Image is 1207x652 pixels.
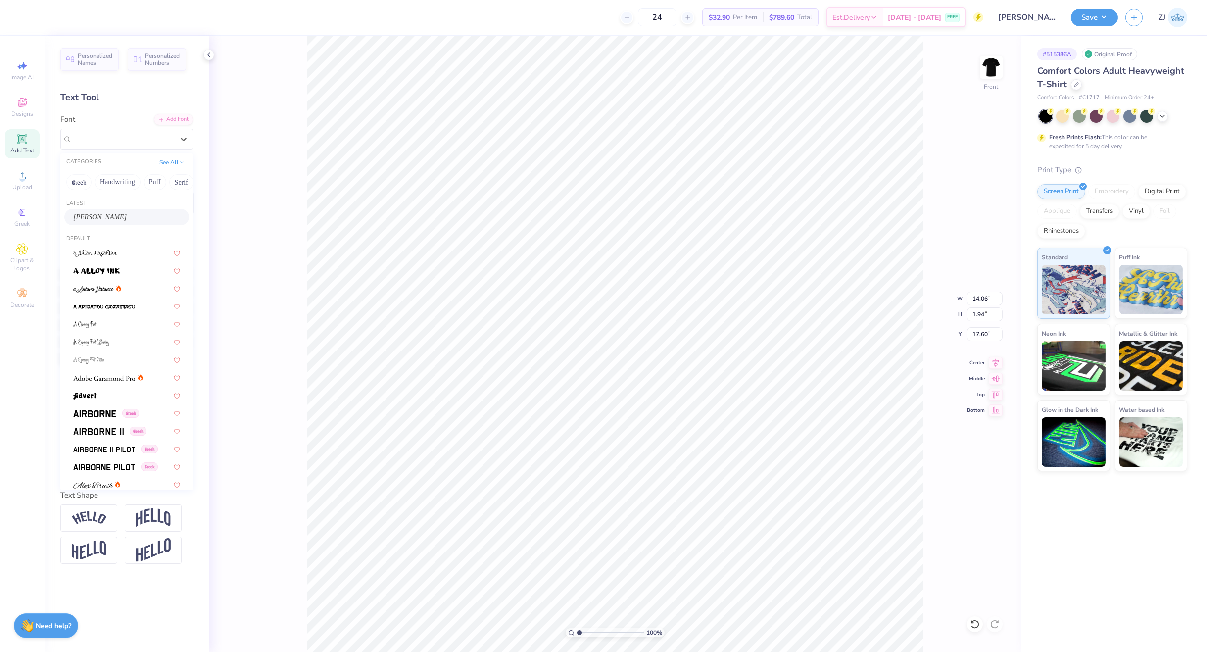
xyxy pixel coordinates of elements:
[1037,204,1077,219] div: Applique
[145,52,180,66] span: Personalized Numbers
[1122,204,1150,219] div: Vinyl
[144,174,166,190] button: Puff
[1042,341,1106,391] img: Neon Ink
[10,147,34,154] span: Add Text
[1037,184,1085,199] div: Screen Print
[1042,265,1106,314] img: Standard
[1119,252,1140,262] span: Puff Ink
[73,446,135,453] img: Airborne II Pilot
[73,250,117,257] img: a Ahlan Wasahlan
[1037,164,1187,176] div: Print Type
[1088,184,1135,199] div: Embroidery
[832,12,870,23] span: Est. Delivery
[73,212,127,222] span: [PERSON_NAME]
[66,174,92,190] button: Greek
[981,57,1001,77] img: Front
[95,174,141,190] button: Handwriting
[73,482,113,489] img: Alex Brush
[1037,94,1074,102] span: Comfort Colors
[73,428,124,435] img: Airborne II
[967,359,985,366] span: Center
[1119,328,1178,339] span: Metallic & Glitter Ink
[11,110,33,118] span: Designs
[73,410,116,417] img: Airborne
[141,445,158,453] span: Greek
[733,12,757,23] span: Per Item
[888,12,941,23] span: [DATE] - [DATE]
[646,628,662,637] span: 100 %
[141,462,158,471] span: Greek
[15,220,30,228] span: Greek
[1049,133,1102,141] strong: Fresh Prints Flash:
[60,114,75,125] label: Font
[1042,328,1066,339] span: Neon Ink
[60,235,193,243] div: Default
[5,256,40,272] span: Clipart & logos
[709,12,730,23] span: $32.90
[156,157,187,167] button: See All
[769,12,794,23] span: $789.60
[12,183,32,191] span: Upload
[136,538,171,562] img: Rise
[73,339,109,346] img: A Charming Font Leftleaning
[1119,341,1183,391] img: Metallic & Glitter Ink
[1119,404,1165,415] span: Water based Ink
[72,541,106,560] img: Flag
[136,508,171,527] img: Arch
[967,391,985,398] span: Top
[984,82,999,91] div: Front
[1153,204,1176,219] div: Foil
[967,407,985,414] span: Bottom
[73,393,97,400] img: Advert
[1138,184,1186,199] div: Digital Print
[991,7,1063,27] input: Untitled Design
[60,490,193,501] div: Text Shape
[73,303,135,310] img: a Arigatou Gozaimasu
[638,8,676,26] input: – –
[1105,94,1154,102] span: Minimum Order: 24 +
[154,114,193,125] div: Add Font
[122,409,139,418] span: Greek
[1079,94,1100,102] span: # C1717
[1119,417,1183,467] img: Water based Ink
[947,14,958,21] span: FREE
[73,357,104,364] img: A Charming Font Outline
[73,375,135,382] img: Adobe Garamond Pro
[1049,133,1171,150] div: This color can be expedited for 5 day delivery.
[78,52,113,66] span: Personalized Names
[1080,204,1119,219] div: Transfers
[66,158,101,166] div: CATEGORIES
[10,301,34,309] span: Decorate
[130,427,146,436] span: Greek
[1042,404,1098,415] span: Glow in the Dark Ink
[73,464,135,471] img: Airborne Pilot
[60,91,193,104] div: Text Tool
[60,200,193,208] div: Latest
[36,621,72,631] strong: Need help?
[967,375,985,382] span: Middle
[169,174,193,190] button: Serif
[1042,417,1106,467] img: Glow in the Dark Ink
[73,268,120,275] img: a Alloy Ink
[73,321,97,328] img: A Charming Font
[73,286,114,293] img: a Antara Distance
[797,12,812,23] span: Total
[1119,265,1183,314] img: Puff Ink
[11,73,34,81] span: Image AI
[1042,252,1068,262] span: Standard
[72,511,106,525] img: Arc
[1037,224,1085,239] div: Rhinestones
